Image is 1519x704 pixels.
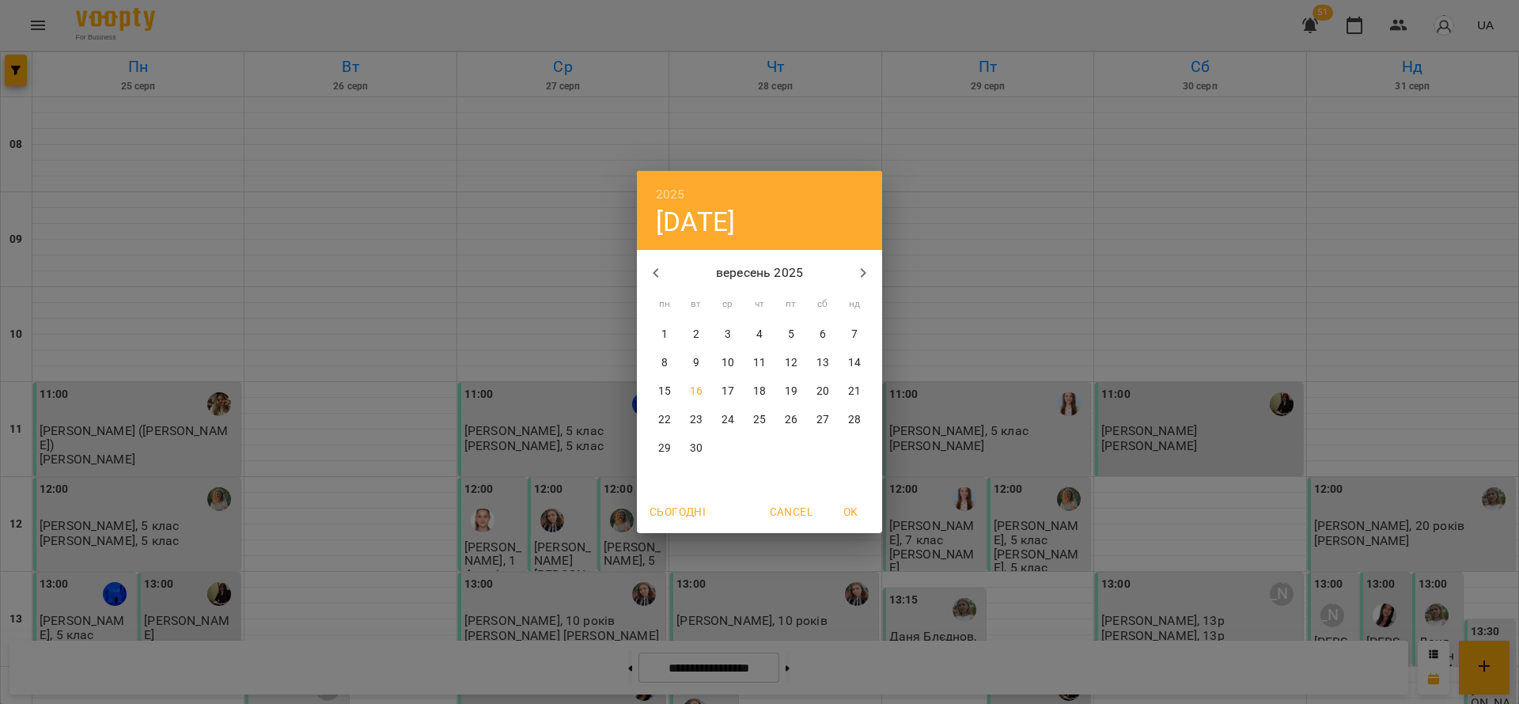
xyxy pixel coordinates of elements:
[777,297,805,312] span: пт
[840,349,869,377] button: 14
[816,384,829,399] p: 20
[714,377,742,406] button: 17
[650,349,679,377] button: 8
[816,355,829,371] p: 13
[777,377,805,406] button: 19
[756,327,763,343] p: 4
[840,377,869,406] button: 21
[714,297,742,312] span: ср
[658,384,671,399] p: 15
[650,406,679,434] button: 22
[840,320,869,349] button: 7
[809,297,837,312] span: сб
[722,384,734,399] p: 17
[745,320,774,349] button: 4
[682,320,710,349] button: 2
[851,327,858,343] p: 7
[658,441,671,456] p: 29
[825,498,876,526] button: OK
[753,412,766,428] p: 25
[753,355,766,371] p: 11
[770,502,813,521] span: Cancel
[785,412,797,428] p: 26
[763,498,819,526] button: Cancel
[809,320,837,349] button: 6
[650,434,679,463] button: 29
[682,434,710,463] button: 30
[693,327,699,343] p: 2
[643,498,712,526] button: Сьогодні
[785,355,797,371] p: 12
[820,327,826,343] p: 6
[722,355,734,371] p: 10
[777,349,805,377] button: 12
[714,320,742,349] button: 3
[848,384,861,399] p: 21
[725,327,731,343] p: 3
[840,297,869,312] span: нд
[745,349,774,377] button: 11
[693,355,699,371] p: 9
[777,406,805,434] button: 26
[650,320,679,349] button: 1
[831,502,869,521] span: OK
[785,384,797,399] p: 19
[753,384,766,399] p: 18
[745,406,774,434] button: 25
[714,349,742,377] button: 10
[714,406,742,434] button: 24
[656,206,735,238] button: [DATE]
[809,349,837,377] button: 13
[722,412,734,428] p: 24
[745,297,774,312] span: чт
[690,441,703,456] p: 30
[650,297,679,312] span: пн
[682,297,710,312] span: вт
[656,184,685,206] button: 2025
[650,502,706,521] span: Сьогодні
[658,412,671,428] p: 22
[777,320,805,349] button: 5
[661,327,668,343] p: 1
[745,377,774,406] button: 18
[848,355,861,371] p: 14
[682,349,710,377] button: 9
[809,377,837,406] button: 20
[788,327,794,343] p: 5
[661,355,668,371] p: 8
[675,263,845,282] p: вересень 2025
[682,377,710,406] button: 16
[690,384,703,399] p: 16
[690,412,703,428] p: 23
[816,412,829,428] p: 27
[682,406,710,434] button: 23
[848,412,861,428] p: 28
[650,377,679,406] button: 15
[840,406,869,434] button: 28
[809,406,837,434] button: 27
